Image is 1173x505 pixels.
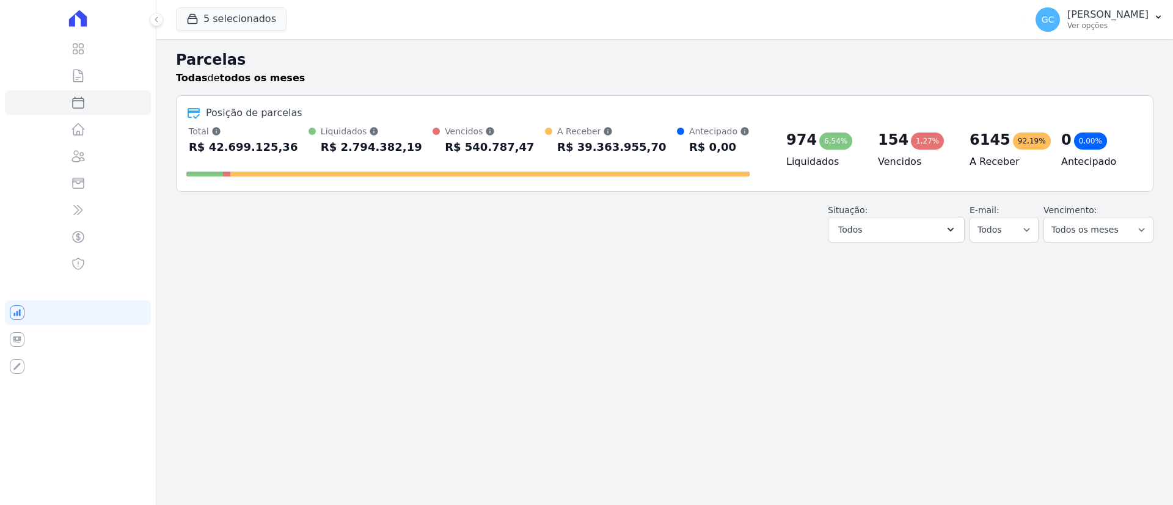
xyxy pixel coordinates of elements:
div: Posição de parcelas [206,106,302,120]
label: E-mail: [970,205,999,215]
div: Vencidos [445,125,535,137]
strong: todos os meses [220,72,305,84]
div: 154 [878,130,908,150]
button: GC [PERSON_NAME] Ver opções [1026,2,1173,37]
span: Todos [838,222,862,237]
div: 0,00% [1074,133,1107,150]
span: GC [1042,15,1054,24]
h4: Vencidos [878,154,950,169]
label: Situação: [828,205,868,215]
div: 974 [786,130,817,150]
h4: A Receber [970,154,1042,169]
div: 6145 [970,130,1010,150]
div: 92,19% [1013,133,1051,150]
div: A Receber [557,125,666,137]
p: Ver opções [1067,21,1149,31]
div: 6,54% [819,133,852,150]
div: 0 [1061,130,1072,150]
button: Todos [828,217,965,242]
div: R$ 0,00 [689,137,750,157]
p: de [176,71,305,85]
div: Liquidados [321,125,422,137]
div: Total [189,125,298,137]
h2: Parcelas [176,49,1153,71]
p: [PERSON_NAME] [1067,9,1149,21]
h4: Antecipado [1061,154,1133,169]
button: 5 selecionados [176,7,287,31]
strong: Todas [176,72,208,84]
div: R$ 39.363.955,70 [557,137,666,157]
h4: Liquidados [786,154,858,169]
div: 1,27% [911,133,944,150]
label: Vencimento: [1043,205,1097,215]
div: R$ 540.787,47 [445,137,535,157]
div: R$ 42.699.125,36 [189,137,298,157]
div: Antecipado [689,125,750,137]
div: R$ 2.794.382,19 [321,137,422,157]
